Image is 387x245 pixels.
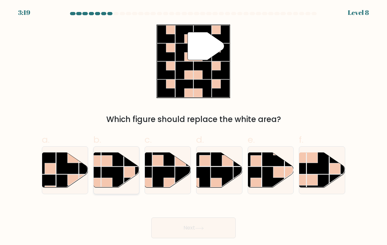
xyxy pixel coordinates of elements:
span: d. [196,133,204,146]
button: Next [151,217,236,238]
span: c. [145,133,152,146]
span: b. [93,133,101,146]
span: f. [299,133,303,146]
div: Which figure should replace the white area? [46,114,341,125]
div: Level 8 [348,8,369,17]
div: 3:19 [18,8,30,17]
g: " [188,32,224,60]
span: e. [248,133,255,146]
span: a. [42,133,50,146]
